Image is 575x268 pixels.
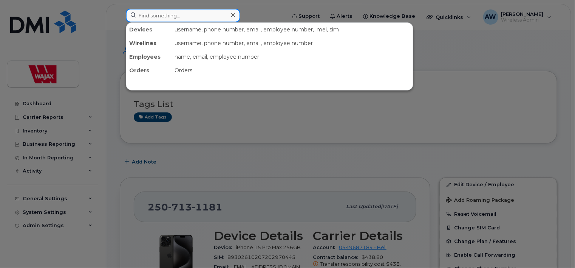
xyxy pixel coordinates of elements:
div: username, phone number, email, employee number [172,36,413,50]
div: Wirelines [126,36,172,50]
div: name, email, employee number [172,50,413,64]
div: Orders [172,64,413,77]
div: Employees [126,50,172,64]
div: Devices [126,23,172,36]
div: Orders [126,64,172,77]
div: username, phone number, email, employee number, imei, sim [172,23,413,36]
